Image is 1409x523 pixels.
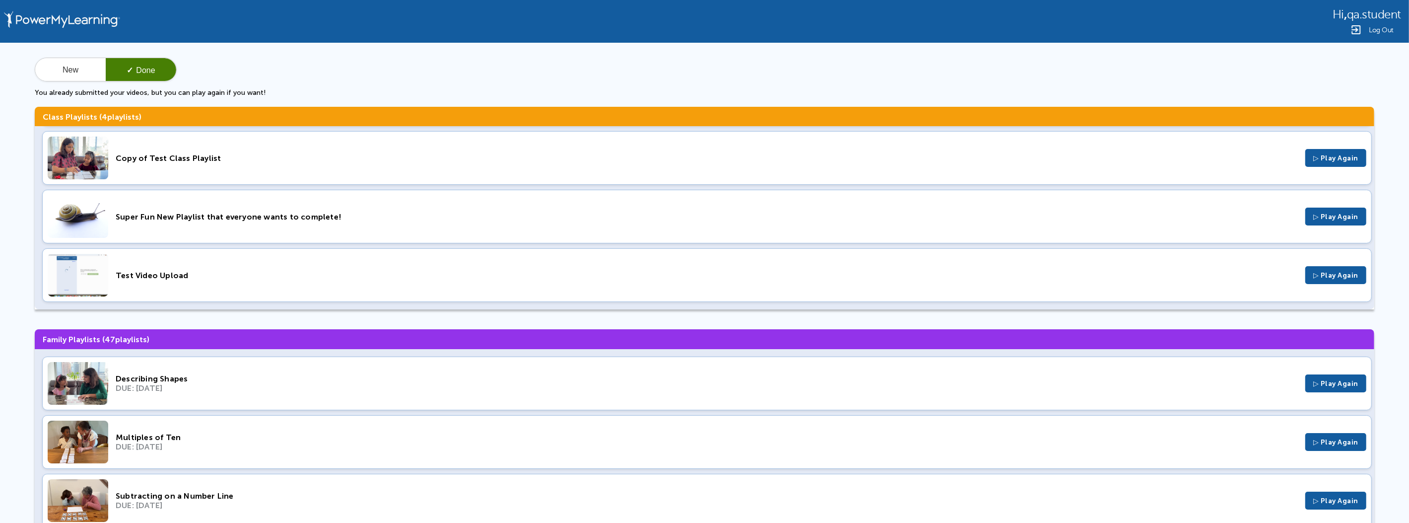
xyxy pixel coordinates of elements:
[1347,8,1401,21] span: qa.student
[35,329,1374,349] h3: Family Playlists ( playlists)
[116,433,1298,442] div: Multiples of Ten
[35,58,106,82] button: New
[116,374,1298,383] div: Describing Shapes
[1305,149,1366,167] button: ▷ Play Again
[1305,492,1366,510] button: ▷ Play Again
[116,442,1298,451] div: DUE: [DATE]
[1350,24,1362,36] img: Logout Icon
[116,153,1298,163] div: Copy of Test Class Playlist
[1369,26,1394,34] span: Log Out
[1313,497,1358,505] span: ▷ Play Again
[1305,266,1366,284] button: ▷ Play Again
[1333,7,1401,21] div: ,
[106,58,176,82] button: ✓Done
[116,491,1298,501] div: Subtracting on a Number Line
[116,212,1298,222] div: Super Fun New Playlist that everyone wants to complete!
[116,383,1298,393] div: DUE: [DATE]
[1313,438,1358,447] span: ▷ Play Again
[48,137,108,179] img: Thumbnail
[35,107,1374,127] h3: Class Playlists ( playlists)
[48,479,108,522] img: Thumbnail
[48,362,108,405] img: Thumbnail
[116,271,1298,280] div: Test Video Upload
[1305,433,1366,451] button: ▷ Play Again
[1305,374,1366,392] button: ▷ Play Again
[1313,271,1358,280] span: ▷ Play Again
[116,501,1298,510] div: DUE: [DATE]
[105,335,115,344] span: 47
[127,66,133,75] span: ✓
[1367,478,1402,516] iframe: Chat
[102,112,107,122] span: 4
[1313,379,1358,388] span: ▷ Play Again
[35,88,1374,97] p: You already submitted your videos, but you can play again if you want!
[1313,154,1358,162] span: ▷ Play Again
[1313,213,1358,221] span: ▷ Play Again
[48,195,108,238] img: Thumbnail
[1305,208,1366,225] button: ▷ Play Again
[48,421,108,463] img: Thumbnail
[1333,8,1344,21] span: Hi
[48,254,108,297] img: Thumbnail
